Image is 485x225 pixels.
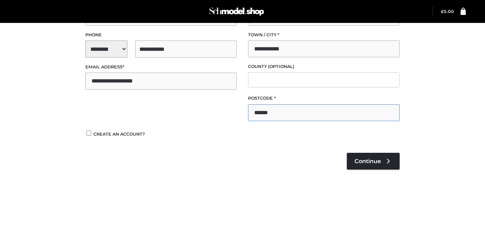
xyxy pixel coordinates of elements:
span: £ [441,9,444,14]
img: Schmodel Admin 964 [208,4,265,19]
label: Email address [85,63,237,71]
input: Create an account? [85,131,92,136]
span: Continue [354,158,381,165]
span: (optional) [268,64,294,69]
a: £5.00 [441,9,454,14]
label: Phone [85,31,237,39]
span: Create an account? [93,131,145,137]
label: County [248,63,400,70]
label: Postcode [248,95,400,102]
bdi: 5.00 [441,9,454,14]
a: Continue [347,153,400,170]
label: Town / City [248,31,400,39]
